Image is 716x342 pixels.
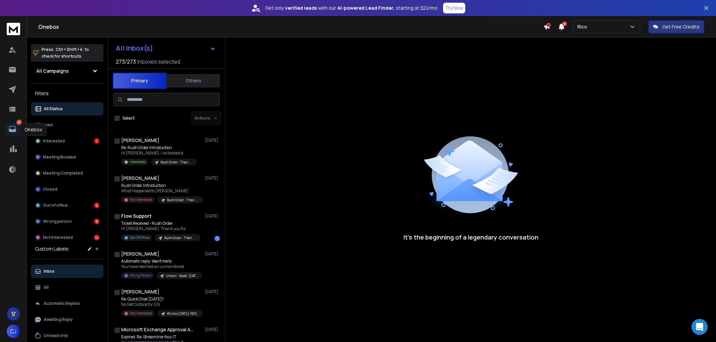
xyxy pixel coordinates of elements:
p: Awaiting Reply [44,317,73,322]
p: It’s the beginning of a legendary conversation [403,232,538,242]
p: Automatic reply: Want me to [121,259,202,264]
p: [DATE] [205,138,220,143]
p: You have reached an unmonitored [121,264,202,269]
p: Unravl - SaaS- [DATE] [166,273,198,278]
p: [DATE] [205,327,220,332]
div: 2 [94,203,99,208]
p: Rush Order - Their Domain Rerun [DATE] [160,160,193,165]
button: Meeting Booked [31,150,103,164]
button: Automatic Replies [31,297,103,310]
span: 8 [562,21,567,26]
div: 8 [94,219,99,224]
p: Unread only [44,333,68,338]
p: Closed [43,187,57,192]
h3: Inboxes selected [137,58,180,66]
p: Get only with our starting at $22/mo [265,5,438,11]
button: Try Now [443,3,465,13]
p: Not Interested [130,311,152,316]
p: Interested [43,138,65,144]
span: 273 / 273 [116,58,136,66]
h1: [PERSON_NAME] [121,137,159,144]
p: Out of office [43,203,68,208]
button: CJ [7,325,20,338]
div: Onebox [20,123,46,136]
button: Awaiting Reply [31,313,103,326]
p: Hi [PERSON_NAME], Thank you for [121,226,200,231]
button: All Status [31,102,103,116]
button: Get Free Credits [648,20,704,33]
h3: Filters [31,89,103,98]
p: Not Interested [130,197,152,202]
p: All [44,285,49,290]
p: Out Of Office [130,235,149,240]
div: 14 [94,235,99,240]
strong: verified leads [285,5,317,11]
h1: Microsoft Exchange Approval Assistant [121,326,195,333]
p: 25 [16,120,22,125]
button: All Campaigns [31,64,103,78]
button: All Inbox(s) [110,42,221,55]
label: Select [123,116,135,121]
p: No Get Outlook for iOS [121,302,202,307]
button: All [31,281,103,294]
button: Primary [113,73,166,89]
p: [DATE] [205,251,220,257]
div: Open Intercom Messenger [691,319,708,335]
button: Inbox [31,265,103,278]
p: Inbox [44,269,55,274]
h1: Flow Support [121,213,151,219]
h1: All Inbox(s) [116,45,153,52]
button: Wrong person8 [31,215,103,228]
button: Interested1 [31,134,103,148]
div: 1 [94,138,99,144]
p: Rush Order - Their Domain Rerun [DATE] [167,198,199,203]
p: All Status [44,106,63,112]
p: Re: Rush Order Introduction [121,145,197,150]
p: Meeting Booked [43,154,76,160]
p: Try Now [445,5,463,11]
button: Others [166,73,220,88]
h1: [PERSON_NAME] [121,175,159,182]
h1: [PERSON_NAME] [121,251,159,257]
p: Wrong Person [130,273,151,278]
p: Expired: Re: Streamline Your IT [121,334,202,340]
p: Hi [PERSON_NAME], I've booked a [121,150,197,156]
p: Get Free Credits [662,23,700,30]
p: Re: Quick Chat [DATE]? [121,296,202,302]
h3: Custom Labels [35,246,68,252]
h1: Onebox [38,23,543,31]
p: Rico [577,23,590,30]
p: Meeting Completed [43,170,83,176]
p: [DATE] [205,176,220,181]
span: Ctrl + Shift + k [55,46,83,53]
p: [DATE] [205,289,220,294]
button: Meeting Completed [31,166,103,180]
button: Closed [31,183,103,196]
p: Wrong person [43,219,72,224]
p: Interested [130,159,146,164]
p: What happened to [PERSON_NAME] [121,188,202,194]
button: Not Interested14 [31,231,103,244]
div: 1 [214,236,220,241]
h1: All Campaigns [36,68,69,74]
p: Rush Order - Their Domain Rerun [DATE] [164,235,196,241]
button: Lead [31,118,103,132]
p: Not Interested [43,235,73,240]
p: Rush Order Introduction [121,183,202,188]
strong: AI-powered Lead Finder, [337,5,394,11]
p: [DATE] [205,213,220,219]
p: Automatic Replies [44,301,80,306]
p: Lead [43,122,53,128]
h1: [PERSON_NAME] [121,288,159,295]
p: Press to check for shortcuts. [42,46,89,60]
p: Ticket Received - Rush Order [121,221,200,226]
p: Wizmo [DATE]-RERUN [DATE] [167,311,199,316]
button: Out of office2 [31,199,103,212]
img: logo [7,23,20,35]
a: 25 [6,122,19,136]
